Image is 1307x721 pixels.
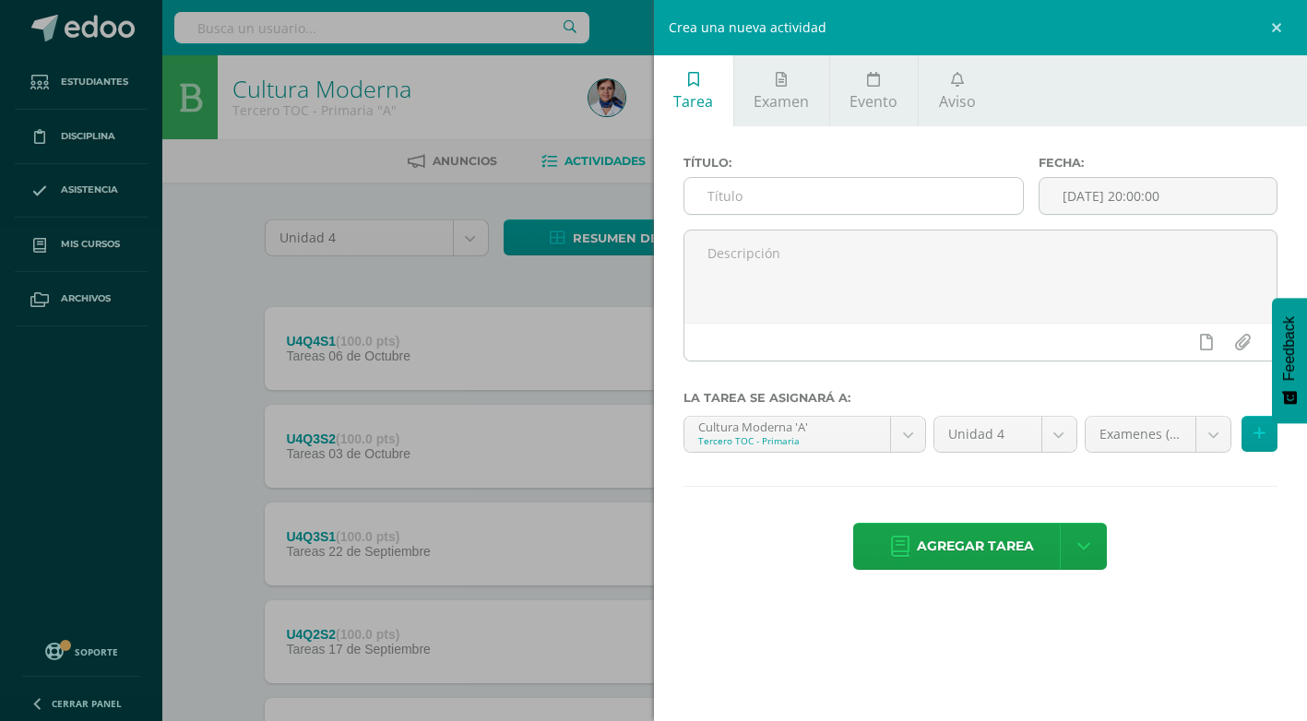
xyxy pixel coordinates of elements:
[684,178,1023,214] input: Título
[734,55,829,126] a: Examen
[939,91,976,112] span: Aviso
[919,55,995,126] a: Aviso
[698,417,877,434] div: Cultura Moderna 'A'
[684,417,926,452] a: Cultura Moderna 'A'Tercero TOC - Primaria
[1272,298,1307,423] button: Feedback - Mostrar encuesta
[934,417,1075,452] a: Unidad 4
[917,524,1034,569] span: Agregar tarea
[1281,316,1298,381] span: Feedback
[1086,417,1231,452] a: Examenes (20.0%)
[698,434,877,447] div: Tercero TOC - Primaria
[683,156,1024,170] label: Título:
[654,55,733,126] a: Tarea
[850,91,897,112] span: Evento
[1040,178,1277,214] input: Fecha de entrega
[683,391,1278,405] label: La tarea se asignará a:
[673,91,713,112] span: Tarea
[1099,417,1182,452] span: Examenes (20.0%)
[754,91,809,112] span: Examen
[948,417,1027,452] span: Unidad 4
[1039,156,1277,170] label: Fecha:
[830,55,918,126] a: Evento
